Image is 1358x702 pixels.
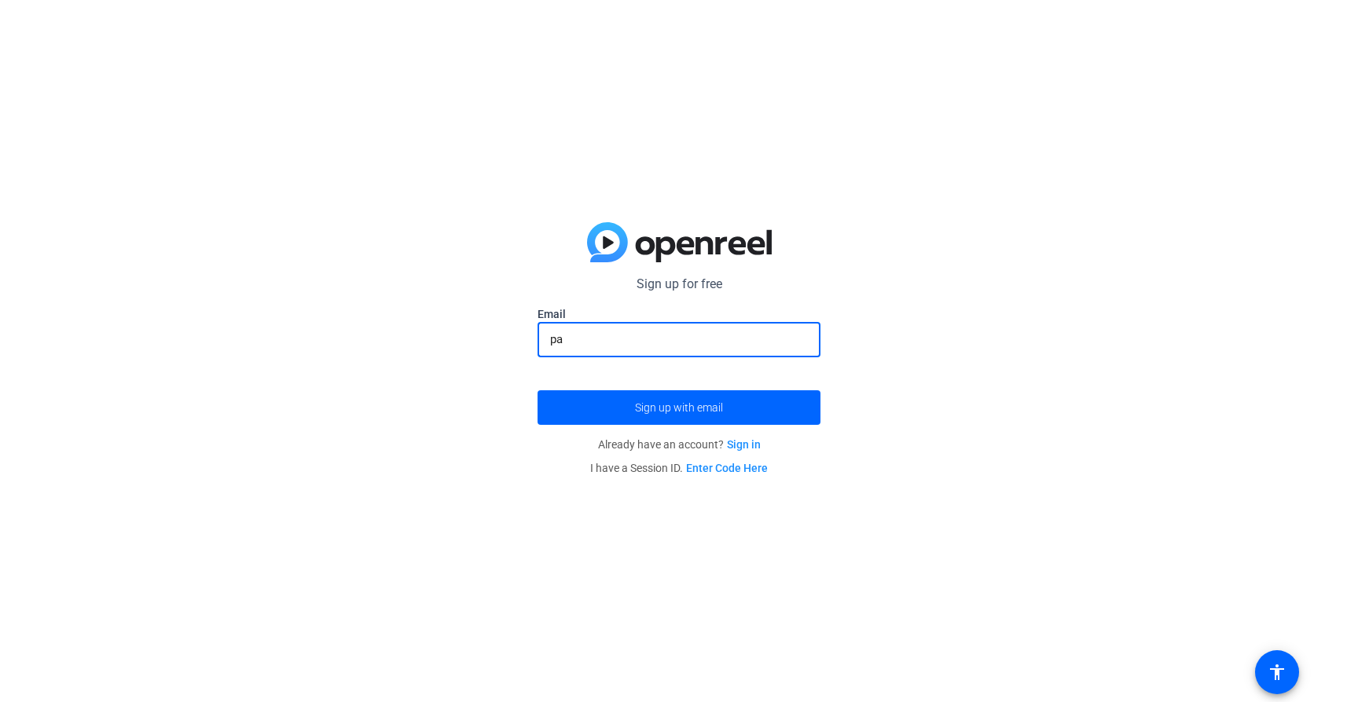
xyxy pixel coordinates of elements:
button: Sign up with email [538,390,820,425]
a: Sign in [727,438,761,451]
span: I have a Session ID. [590,462,768,474]
span: Already have an account? [598,438,761,451]
label: Email [538,306,820,322]
input: Enter Email Address [550,330,808,349]
img: blue-gradient.svg [587,222,772,263]
a: Enter Code Here [686,462,768,474]
p: Sign up for free [538,275,820,294]
mat-icon: accessibility [1268,663,1286,682]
